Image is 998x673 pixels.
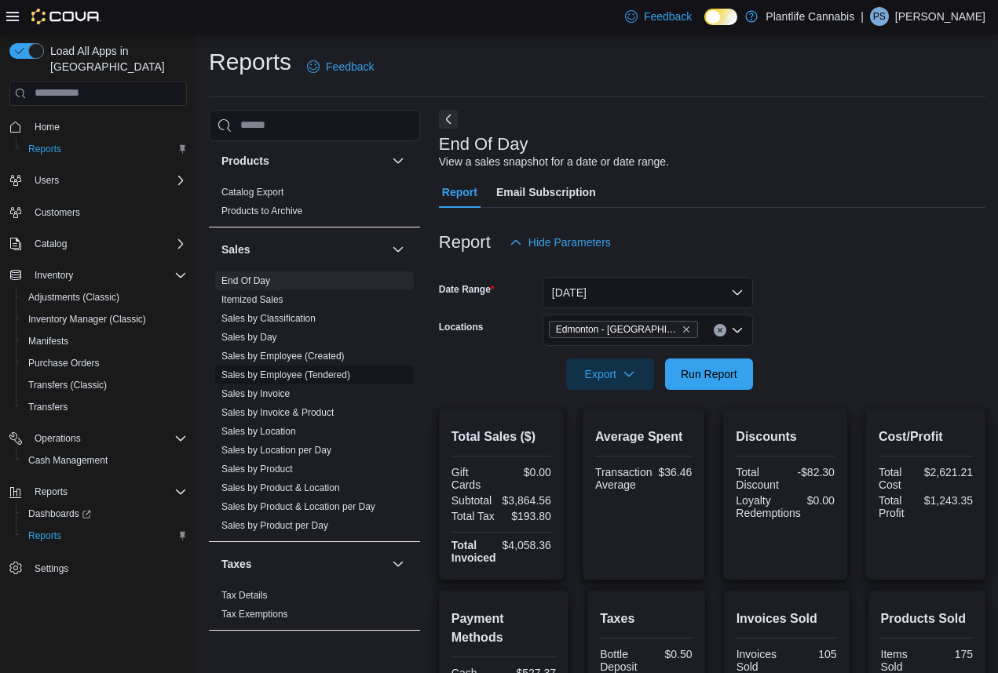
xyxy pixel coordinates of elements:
[566,358,654,390] button: Export
[16,449,193,471] button: Cash Management
[221,293,283,306] span: Itemized Sales
[28,482,187,501] span: Reports
[930,648,973,660] div: 175
[35,238,67,250] span: Catalog
[221,589,268,602] span: Tax Details
[209,183,420,227] div: Products
[28,313,146,326] span: Inventory Manager (Classic)
[714,324,726,336] button: Clear input
[503,494,551,507] div: $3,864.56
[22,398,74,417] a: Transfers
[28,203,86,222] a: Customers
[221,153,269,169] h3: Products
[28,235,187,253] span: Catalog
[22,140,68,158] a: Reports
[221,444,331,457] span: Sales by Location per Day
[28,429,187,448] span: Operations
[209,271,420,541] div: Sales
[221,369,350,381] span: Sales by Employee (Tendered)
[879,494,918,519] div: Total Profit
[221,153,386,169] button: Products
[790,648,837,660] div: 105
[221,242,250,257] h3: Sales
[16,352,193,374] button: Purchase Orders
[221,590,268,601] a: Tax Details
[704,9,737,25] input: Dark Mode
[665,358,753,390] button: Run Report
[28,266,187,285] span: Inventory
[44,43,187,75] span: Load All Apps in [GEOGRAPHIC_DATA]
[28,335,68,347] span: Manifests
[221,332,277,343] a: Sales by Day
[28,401,68,413] span: Transfers
[28,429,87,448] button: Operations
[221,609,288,620] a: Tax Exemptions
[221,425,296,438] span: Sales by Location
[3,201,193,224] button: Customers
[22,140,187,158] span: Reports
[221,445,331,456] a: Sales by Location per Day
[22,504,187,523] span: Dashboards
[221,206,302,216] a: Products to Archive
[221,482,340,493] a: Sales by Product & Location
[439,321,484,333] label: Locations
[451,539,496,564] strong: Total Invoiced
[22,354,187,373] span: Purchase Orders
[28,118,66,136] a: Home
[9,109,187,620] nav: Complex example
[924,494,973,507] div: $1,243.35
[35,174,59,187] span: Users
[881,648,924,673] div: Items Sold
[221,519,328,532] span: Sales by Product per Day
[451,609,556,647] h2: Payment Methods
[35,562,68,575] span: Settings
[389,555,408,573] button: Taxes
[221,463,293,475] span: Sales by Product
[439,135,528,154] h3: End Of Day
[3,115,193,138] button: Home
[439,110,458,129] button: Next
[22,288,126,307] a: Adjustments (Classic)
[16,503,193,525] a: Dashboards
[895,7,985,26] p: [PERSON_NAME]
[221,351,345,362] a: Sales by Employee (Created)
[736,494,801,519] div: Loyalty Redemptions
[28,202,187,222] span: Customers
[600,609,693,628] h2: Taxes
[221,187,283,198] a: Catalog Export
[439,233,491,252] h3: Report
[35,206,80,219] span: Customers
[736,466,782,491] div: Total Discount
[704,25,705,26] span: Dark Mode
[451,494,496,507] div: Subtotal
[28,171,187,190] span: Users
[28,235,73,253] button: Catalog
[31,9,101,24] img: Cova
[221,520,328,531] a: Sales by Product per Day
[35,486,68,498] span: Reports
[879,427,973,446] h2: Cost/Profit
[451,427,551,446] h2: Total Sales ($)
[451,466,499,491] div: Gift Cards
[28,482,74,501] button: Reports
[221,294,283,305] a: Itemized Sales
[16,525,193,547] button: Reports
[873,7,886,26] span: PS
[595,466,653,491] div: Transaction Average
[731,324,744,336] button: Open list of options
[22,376,113,395] a: Transfers (Classic)
[600,648,643,673] div: Bottle Deposit
[35,269,73,282] span: Inventory
[35,432,81,445] span: Operations
[3,427,193,449] button: Operations
[22,310,152,329] a: Inventory Manager (Classic)
[22,504,97,523] a: Dashboards
[22,451,114,470] a: Cash Management
[451,510,499,522] div: Total Tax
[28,529,61,542] span: Reports
[221,369,350,380] a: Sales by Employee (Tendered)
[3,556,193,579] button: Settings
[737,609,837,628] h2: Invoices Sold
[28,266,79,285] button: Inventory
[442,176,477,208] span: Report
